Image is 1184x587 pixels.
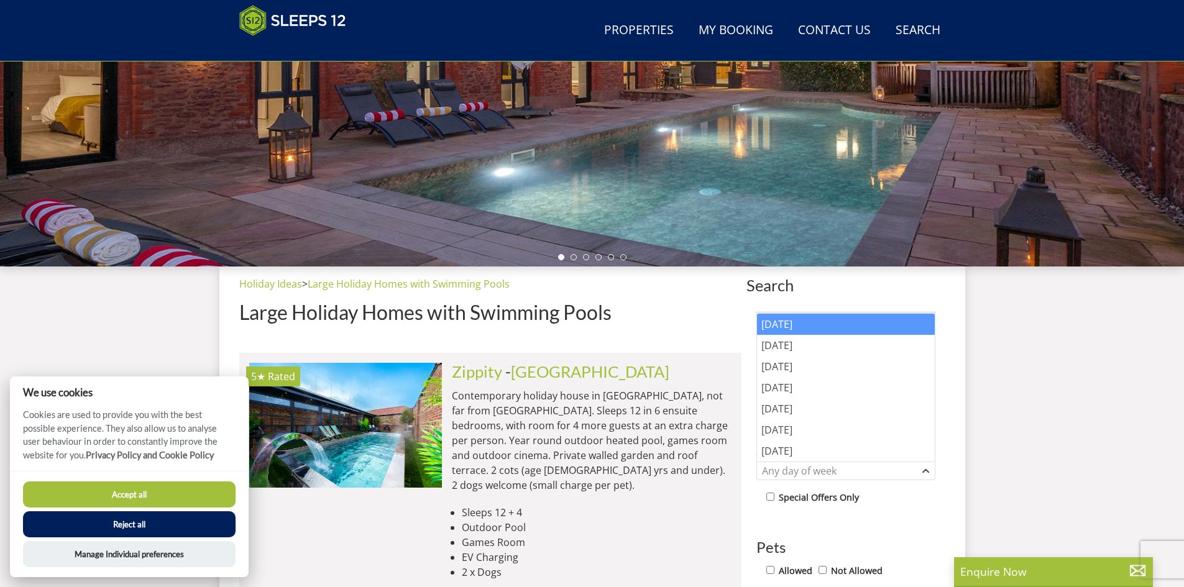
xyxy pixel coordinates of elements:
[746,276,945,294] span: Search
[694,17,778,45] a: My Booking
[757,356,935,377] div: [DATE]
[793,17,876,45] a: Contact Us
[10,408,249,471] p: Cookies are used to provide you with the best possible experience. They also allow us to analyse ...
[756,462,935,480] div: Combobox
[308,277,510,291] a: Large Holiday Homes with Swimming Pools
[462,550,732,565] li: EV Charging
[452,388,732,493] p: Contemporary holiday house in [GEOGRAPHIC_DATA], not far from [GEOGRAPHIC_DATA]. Sleeps 12 in 6 e...
[759,464,920,478] div: Any day of week
[779,491,859,504] label: Special Offers Only
[757,377,935,398] div: [DATE]
[268,370,295,383] span: Rated
[251,370,265,383] span: Zippity has a 5 star rating under the Quality in Tourism Scheme
[239,277,302,291] a: Holiday Ideas
[23,511,236,537] button: Reject all
[86,450,214,460] a: Privacy Policy and Cookie Policy
[757,440,935,462] div: [DATE]
[757,314,935,335] div: [DATE]
[831,564,883,578] label: Not Allowed
[779,564,812,578] label: Allowed
[249,363,442,487] a: 5★ Rated
[23,481,236,507] button: Accept all
[599,17,679,45] a: Properties
[462,565,732,580] li: 2 x Dogs
[891,17,945,45] a: Search
[23,541,236,567] button: Manage Individual preferences
[757,419,935,440] div: [DATE]
[505,362,669,381] span: -
[10,386,249,398] h2: We use cookies
[462,535,732,550] li: Games Room
[757,335,935,356] div: [DATE]
[249,363,442,487] img: zippity-holiday-home-wiltshire-sleeps-12-hot-tub.original.jpg
[302,277,308,291] span: >
[452,362,502,381] a: Zippity
[462,520,732,535] li: Outdoor Pool
[239,5,346,36] img: Sleeps 12
[757,398,935,419] div: [DATE]
[239,301,741,323] h1: Large Holiday Homes with Swimming Pools
[756,539,935,555] h3: Pets
[462,505,732,520] li: Sleeps 12 + 4
[233,43,364,54] iframe: Customer reviews powered by Trustpilot
[511,362,669,381] a: [GEOGRAPHIC_DATA]
[960,563,1147,580] p: Enquire Now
